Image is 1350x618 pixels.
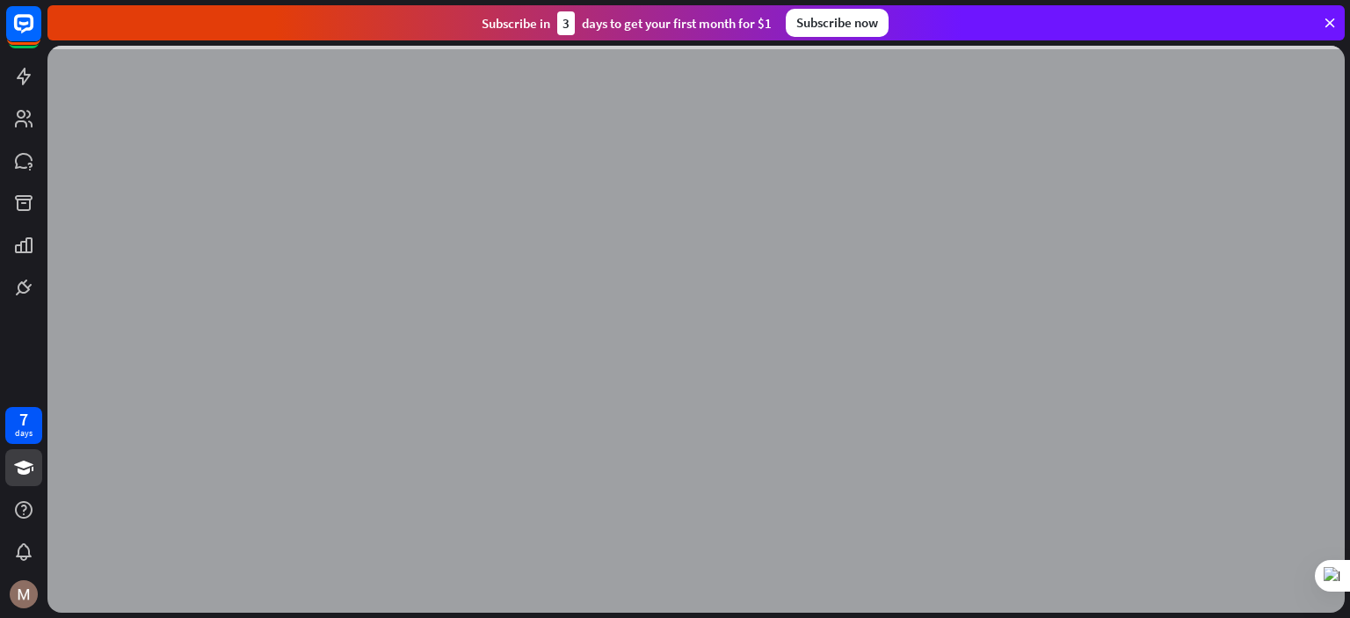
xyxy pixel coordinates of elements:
div: days [15,427,33,440]
div: Subscribe in days to get your first month for $1 [482,11,772,35]
a: 7 days [5,407,42,444]
div: 3 [557,11,575,35]
div: Subscribe now [786,9,889,37]
div: 7 [19,411,28,427]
